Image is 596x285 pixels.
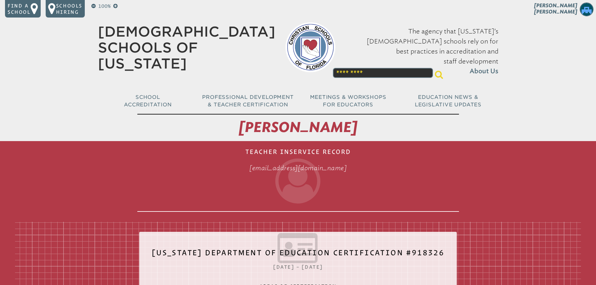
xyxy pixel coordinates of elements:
[310,94,386,108] span: Meetings & Workshops for Educators
[239,119,357,136] span: [PERSON_NAME]
[98,23,275,72] a: [DEMOGRAPHIC_DATA] Schools of [US_STATE]
[470,66,498,76] span: About Us
[415,94,481,108] span: Education News & Legislative Updates
[152,244,444,266] h2: [US_STATE] Department of Education Certification #918326
[8,3,31,15] p: Find a school
[345,26,498,76] p: The agency that [US_STATE]’s [DEMOGRAPHIC_DATA] schools rely on for best practices in accreditati...
[534,3,577,15] span: [PERSON_NAME] [PERSON_NAME]
[137,144,459,212] h1: Teacher Inservice Record
[97,3,112,10] p: 100%
[56,3,82,15] p: Schools Hiring
[124,94,171,108] span: School Accreditation
[273,264,323,270] span: [DATE] – [DATE]
[580,3,593,16] img: 49a54f7e02998ca6e2af28b0999cb579
[202,94,293,108] span: Professional Development & Teacher Certification
[285,22,335,72] img: csf-logo-web-colors.png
